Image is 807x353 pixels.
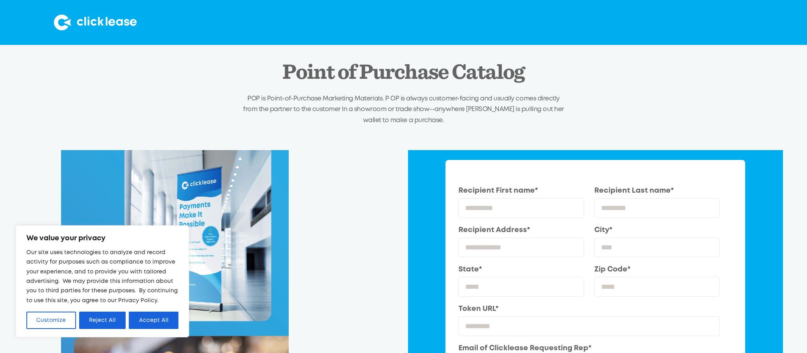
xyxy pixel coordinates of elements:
[594,225,720,236] label: City*
[240,93,567,126] p: POP is Point-of-Purchase Marketing Materials. P OP is always customer-facing and usually comes di...
[26,312,76,329] button: Customize
[16,225,189,337] div: We value your privacy
[26,250,178,303] span: Our site uses technologies to analyze and record activity for purposes such as compliance to impr...
[594,264,720,275] label: Zip Code*
[458,264,584,275] label: State*
[54,15,137,30] img: Clicklease logo
[458,225,584,236] label: Recipient Address*
[129,312,178,329] button: Accept All
[458,186,584,196] label: Recipient First name*
[594,186,720,196] label: Recipient Last name*
[26,234,178,243] p: We value your privacy
[458,304,720,314] label: Token URL*
[79,312,126,329] button: Reject All
[282,61,525,84] h2: Point of Purchase Catalog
